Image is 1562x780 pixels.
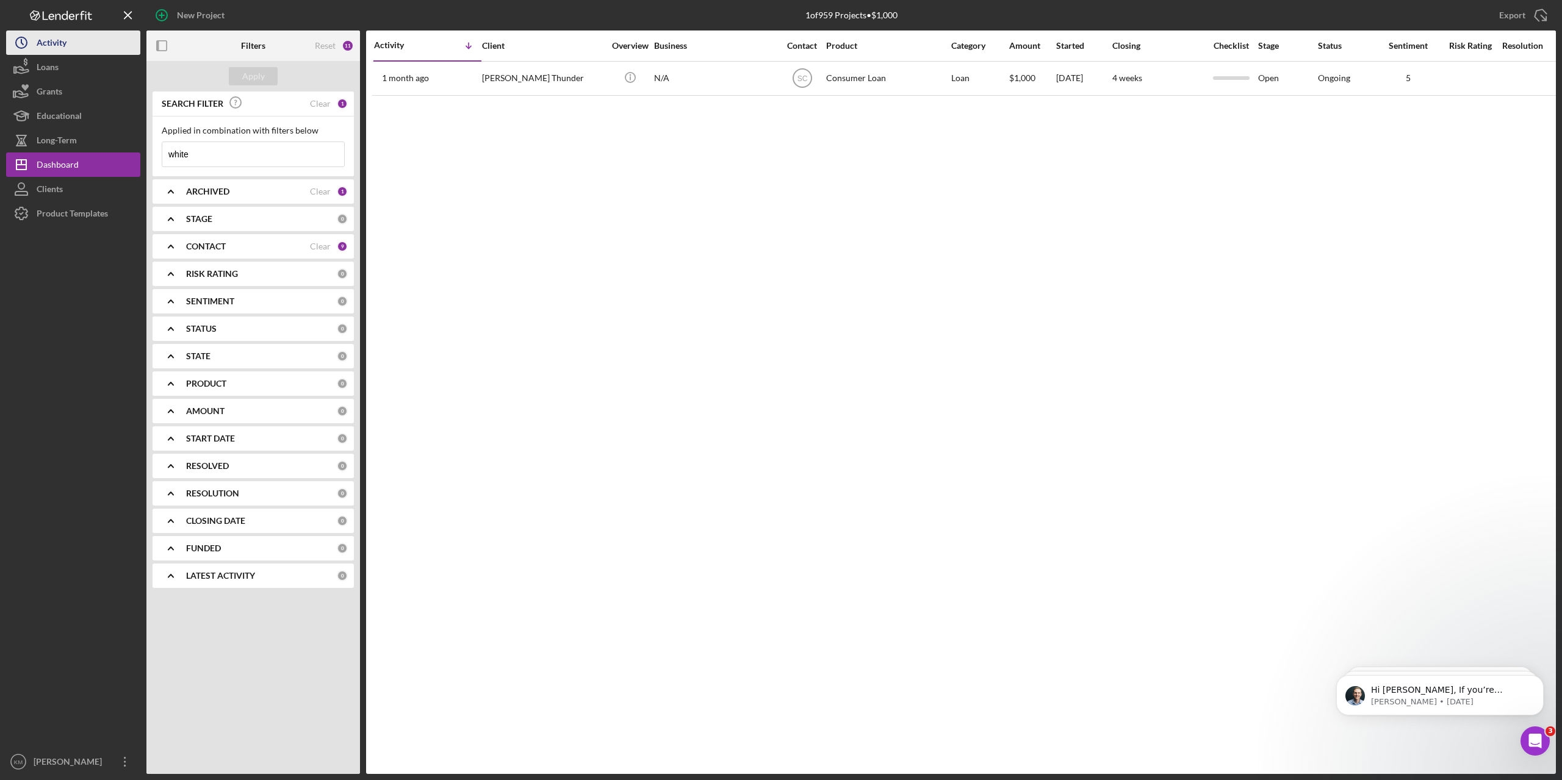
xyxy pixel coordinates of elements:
div: New Project [177,3,225,27]
div: 0 [337,213,348,224]
div: 1 of 959 Projects • $1,000 [805,10,898,20]
div: Educational [37,104,82,131]
div: Long-Term [37,128,77,156]
div: Client [482,41,604,51]
div: Consumer Loan [826,62,948,95]
div: Checklist [1205,41,1257,51]
div: Ongoing [1318,73,1350,83]
b: LATEST ACTIVITY [186,571,255,581]
div: 0 [337,570,348,581]
text: SC [797,74,807,83]
div: Closing [1112,41,1204,51]
div: $1,000 [1009,62,1055,95]
div: Business [654,41,776,51]
div: 0 [337,296,348,307]
div: Grants [37,79,62,107]
div: Activity [37,30,67,58]
div: Activity [374,40,428,50]
div: Product Templates [37,201,108,229]
div: Resolution [1502,41,1561,51]
div: N/A [654,62,776,95]
span: 3 [1546,726,1555,736]
b: RISK RATING [186,269,238,279]
div: Status [1318,41,1377,51]
div: Amount [1009,41,1055,51]
div: Clients [37,177,63,204]
div: Export [1499,3,1525,27]
button: Clients [6,177,140,201]
div: Clear [310,187,331,196]
div: 0 [337,543,348,554]
div: Risk Rating [1440,41,1501,51]
b: CLOSING DATE [186,516,245,526]
text: KM [14,759,23,765]
div: Started [1056,41,1111,51]
div: 0 [337,460,348,471]
div: [PERSON_NAME] [31,750,110,777]
b: START DATE [186,434,235,443]
time: 2025-08-01 19:35 [382,73,429,83]
iframe: Intercom notifications message [1318,649,1562,747]
div: Clear [310,242,331,251]
div: 0 [337,268,348,279]
div: Product [826,41,948,51]
div: Loans [37,55,59,82]
div: Clear [310,99,331,109]
div: Loan [951,62,1008,95]
b: CONTACT [186,242,226,251]
a: Grants [6,79,140,104]
div: 5 [1378,73,1439,83]
div: 11 [342,40,354,52]
a: Long-Term [6,128,140,152]
button: New Project [146,3,237,27]
div: Category [951,41,1008,51]
div: 1 [337,98,348,109]
button: Product Templates [6,201,140,226]
div: 0 [337,323,348,334]
b: STATUS [186,324,217,334]
button: Educational [6,104,140,128]
div: Overview [607,41,653,51]
div: Applied in combination with filters below [162,126,345,135]
div: 9 [337,241,348,252]
div: 0 [337,433,348,444]
div: [PERSON_NAME] Thunder [482,62,604,95]
button: Activity [6,30,140,55]
b: PRODUCT [186,379,226,388]
div: 0 [337,515,348,526]
b: STAGE [186,214,212,224]
div: [DATE] [1056,62,1111,95]
div: 0 [337,406,348,417]
button: Loans [6,55,140,79]
div: 0 [337,378,348,389]
div: Sentiment [1378,41,1439,51]
div: Dashboard [37,152,79,180]
button: KM[PERSON_NAME] [6,750,140,774]
b: RESOLVED [186,461,229,471]
div: 0 [337,351,348,362]
div: Open [1258,62,1317,95]
div: Contact [779,41,825,51]
b: SEARCH FILTER [162,99,223,109]
div: 1 [337,186,348,197]
div: Apply [242,67,265,85]
time: 4 weeks [1112,73,1142,83]
button: Apply [229,67,278,85]
b: Filters [241,41,265,51]
b: FUNDED [186,543,221,553]
b: ARCHIVED [186,187,229,196]
button: Export [1487,3,1556,27]
b: AMOUNT [186,406,225,416]
button: Dashboard [6,152,140,177]
b: STATE [186,351,211,361]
